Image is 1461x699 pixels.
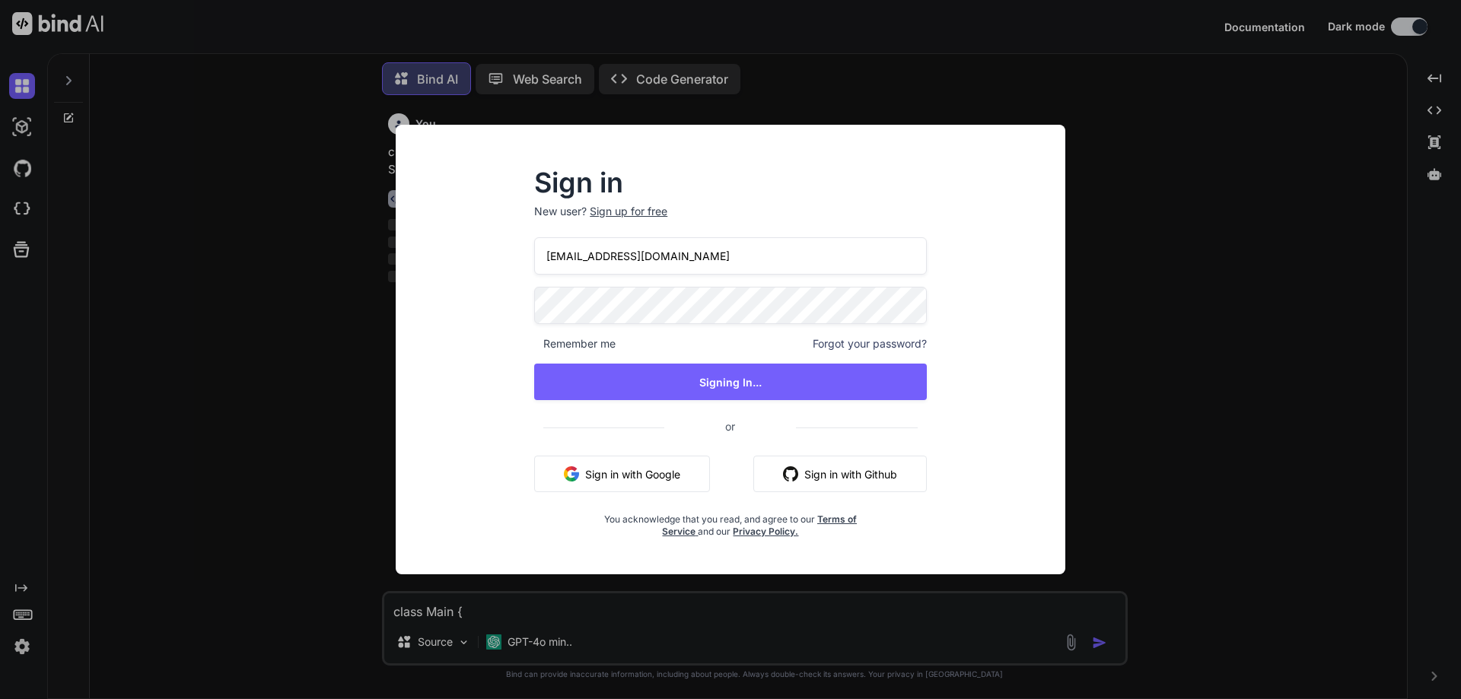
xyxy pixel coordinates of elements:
[534,204,927,237] p: New user?
[753,456,927,492] button: Sign in with Github
[534,237,927,275] input: Login or Email
[534,364,927,400] button: Signing In...
[783,466,798,481] img: github
[664,408,796,445] span: or
[590,204,667,219] div: Sign up for free
[564,466,579,481] img: google
[534,456,710,492] button: Sign in with Google
[813,336,927,351] span: Forgot your password?
[534,170,927,195] h2: Sign in
[534,336,616,351] span: Remember me
[600,504,861,538] div: You acknowledge that you read, and agree to our and our
[662,513,857,537] a: Terms of Service
[733,526,798,537] a: Privacy Policy.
